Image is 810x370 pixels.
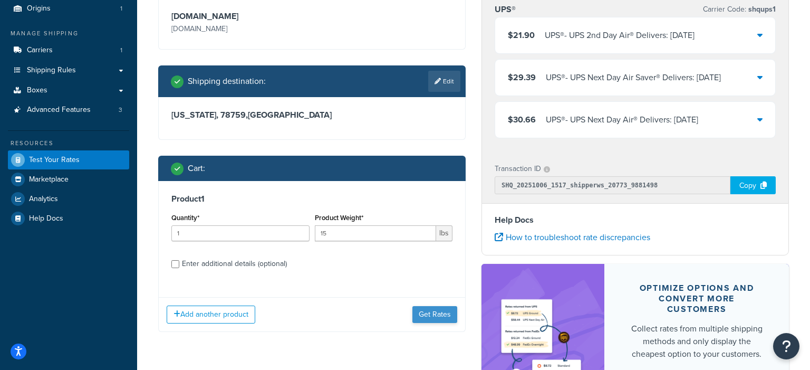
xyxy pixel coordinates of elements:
[315,214,363,222] label: Product Weight*
[8,61,129,80] a: Shipping Rules
[8,209,129,228] a: Help Docs
[315,225,437,241] input: 0.00
[182,257,287,271] div: Enter additional details (optional)
[8,189,129,208] a: Analytics
[8,100,129,120] li: Advanced Features
[171,214,199,222] label: Quantity*
[630,322,764,360] div: Collect rates from multiple shipping methods and only display the cheapest option to your customers.
[8,41,129,60] a: Carriers1
[27,4,51,13] span: Origins
[773,333,799,359] button: Open Resource Center
[27,66,76,75] span: Shipping Rules
[508,113,536,126] span: $30.66
[8,100,129,120] a: Advanced Features3
[8,41,129,60] li: Carriers
[546,70,721,85] div: UPS® - UPS Next Day Air Saver® Delivers: [DATE]
[119,106,122,115] span: 3
[27,86,47,95] span: Boxes
[29,156,80,165] span: Test Your Rates
[703,2,776,17] p: Carrier Code:
[495,162,541,176] p: Transaction ID
[167,306,255,324] button: Add another product
[29,195,58,204] span: Analytics
[171,194,452,204] h3: Product 1
[188,164,205,173] h2: Cart :
[546,112,698,127] div: UPS® - UPS Next Day Air® Delivers: [DATE]
[8,150,129,169] a: Test Your Rates
[8,170,129,189] a: Marketplace
[730,176,776,194] div: Copy
[27,46,53,55] span: Carriers
[188,77,266,86] h2: Shipping destination :
[29,214,63,223] span: Help Docs
[120,4,122,13] span: 1
[120,46,122,55] span: 1
[495,4,516,15] h3: UPS®
[8,139,129,148] div: Resources
[171,225,310,241] input: 0
[630,283,764,315] div: Optimize options and convert more customers
[545,28,695,43] div: UPS® - UPS 2nd Day Air® Delivers: [DATE]
[171,260,179,268] input: Enter additional details (optional)
[746,4,776,15] span: shqups1
[508,71,536,83] span: $29.39
[508,29,535,41] span: $21.90
[29,175,69,184] span: Marketplace
[495,214,776,226] h4: Help Docs
[495,231,650,243] a: How to troubleshoot rate discrepancies
[8,81,129,100] a: Boxes
[428,71,460,92] a: Edit
[27,106,91,115] span: Advanced Features
[171,22,310,36] p: [DOMAIN_NAME]
[436,225,452,241] span: lbs
[171,110,452,120] h3: [US_STATE], 78759 , [GEOGRAPHIC_DATA]
[8,29,129,38] div: Manage Shipping
[412,306,457,323] button: Get Rates
[171,11,310,22] h3: [DOMAIN_NAME]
